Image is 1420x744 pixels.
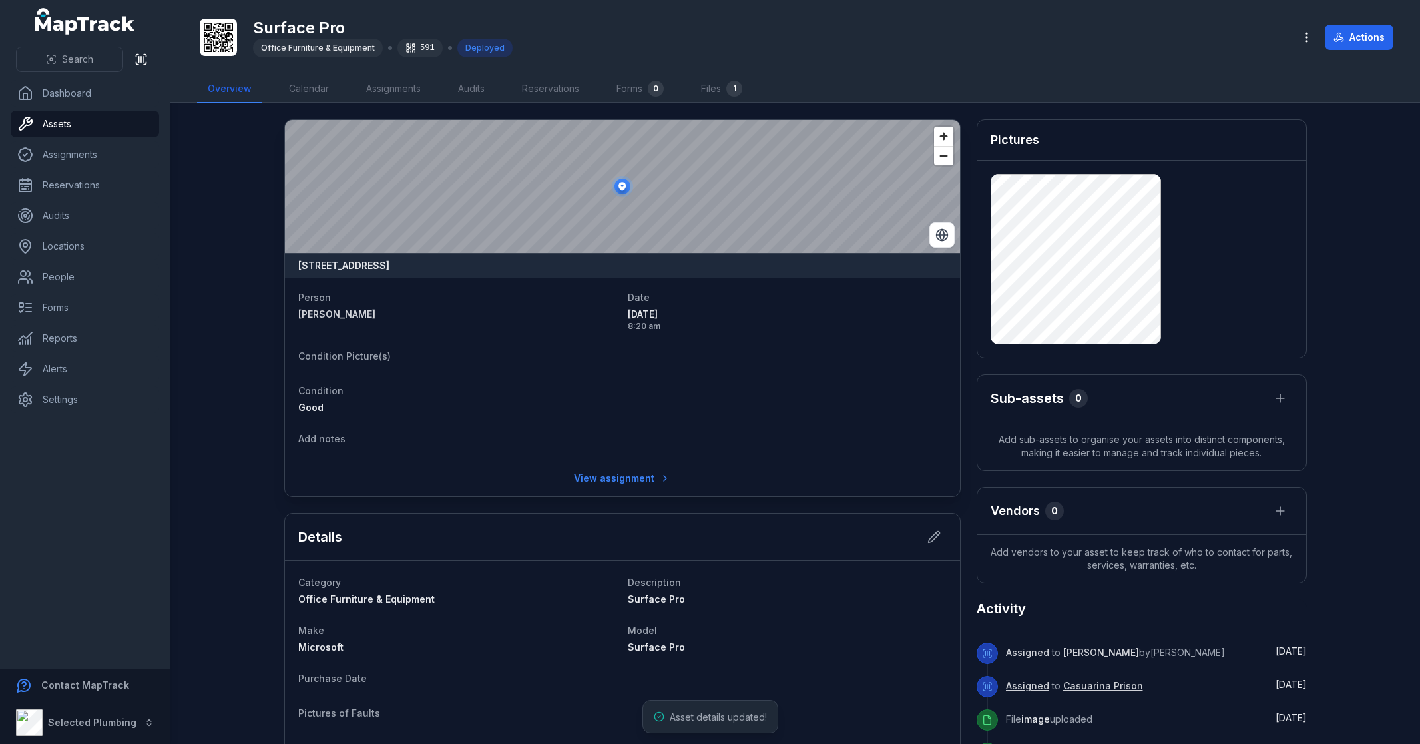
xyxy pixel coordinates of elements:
[929,222,955,248] button: Switch to Satellite View
[298,402,324,413] span: Good
[62,53,93,66] span: Search
[628,308,947,321] span: [DATE]
[298,350,391,362] span: Condition Picture(s)
[298,641,344,653] span: Microsoft
[1069,389,1088,408] div: 0
[447,75,495,103] a: Audits
[11,172,159,198] a: Reservations
[628,321,947,332] span: 8:20 am
[1006,646,1049,659] a: Assigned
[991,389,1064,408] h2: Sub-assets
[934,127,953,146] button: Zoom in
[298,577,341,588] span: Category
[628,292,650,303] span: Date
[35,8,135,35] a: MapTrack
[1276,679,1307,690] time: 5/16/2025, 8:49:26 AM
[934,146,953,165] button: Zoom out
[1276,645,1307,657] time: 8/19/2025, 8:20:29 AM
[11,202,159,229] a: Audits
[1006,679,1049,693] a: Assigned
[298,673,367,684] span: Purchase Date
[1006,680,1143,691] span: to
[1325,25,1393,50] button: Actions
[278,75,340,103] a: Calendar
[298,625,324,636] span: Make
[1045,502,1064,520] div: 0
[1276,712,1307,723] span: [DATE]
[298,707,380,719] span: Pictures of Faults
[11,80,159,107] a: Dashboard
[11,264,159,290] a: People
[670,711,767,723] span: Asset details updated!
[355,75,431,103] a: Assignments
[298,528,342,546] h2: Details
[41,679,129,691] strong: Contact MapTrack
[11,233,159,260] a: Locations
[11,386,159,413] a: Settings
[298,593,435,605] span: Office Furniture & Equipment
[11,356,159,382] a: Alerts
[48,717,136,728] strong: Selected Plumbing
[16,47,123,72] button: Search
[298,308,617,321] a: [PERSON_NAME]
[690,75,753,103] a: Files1
[285,120,960,253] canvas: Map
[457,39,513,57] div: Deployed
[1063,679,1143,693] a: Casuarina Prison
[628,641,685,653] span: Surface Pro
[511,75,590,103] a: Reservations
[977,535,1306,583] span: Add vendors to your asset to keep track of who to contact for parts, services, warranties, etc.
[197,75,262,103] a: Overview
[1006,713,1092,725] span: File uploaded
[11,325,159,352] a: Reports
[298,292,331,303] span: Person
[628,625,657,636] span: Model
[397,39,443,57] div: 591
[1276,645,1307,657] span: [DATE]
[253,17,513,39] h1: Surface Pro
[1006,647,1225,658] span: to by [PERSON_NAME]
[991,131,1039,149] h3: Pictures
[977,422,1306,470] span: Add sub-assets to organise your assets into distinct components, making it easier to manage and t...
[1276,712,1307,723] time: 5/16/2025, 8:49:19 AM
[977,599,1026,618] h2: Activity
[1276,679,1307,690] span: [DATE]
[628,593,685,605] span: Surface Pro
[628,577,681,588] span: Description
[298,433,346,444] span: Add notes
[261,43,375,53] span: Office Furniture & Equipment
[11,141,159,168] a: Assignments
[1021,713,1050,725] span: image
[726,81,742,97] div: 1
[298,385,344,396] span: Condition
[298,259,389,272] strong: [STREET_ADDRESS]
[1063,646,1139,659] a: [PERSON_NAME]
[606,75,674,103] a: Forms0
[11,111,159,137] a: Assets
[648,81,664,97] div: 0
[11,294,159,321] a: Forms
[991,502,1040,520] h3: Vendors
[565,466,679,491] a: View assignment
[628,308,947,332] time: 8/19/2025, 8:20:29 AM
